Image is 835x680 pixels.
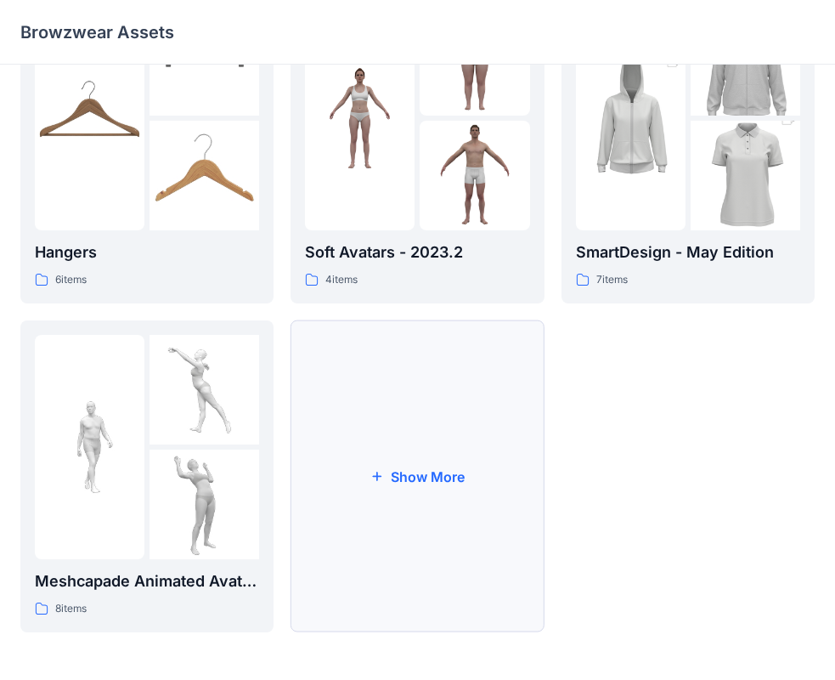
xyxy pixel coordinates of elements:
[55,600,87,618] p: 8 items
[150,335,259,445] img: folder 2
[20,320,274,632] a: folder 1folder 2folder 3Meshcapade Animated Avatars8items
[576,36,685,201] img: folder 1
[576,241,800,264] p: SmartDesign - May Edition
[325,271,358,289] p: 4 items
[55,271,87,289] p: 6 items
[420,121,529,230] img: folder 3
[305,241,529,264] p: Soft Avatars - 2023.2
[150,121,259,230] img: folder 3
[150,450,259,559] img: folder 3
[691,93,800,258] img: folder 3
[35,569,259,593] p: Meshcapade Animated Avatars
[35,63,144,173] img: folder 1
[35,241,259,264] p: Hangers
[35,392,144,501] img: folder 1
[291,320,544,632] button: Show More
[20,20,174,44] p: Browzwear Assets
[596,271,628,289] p: 7 items
[305,63,415,173] img: folder 1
